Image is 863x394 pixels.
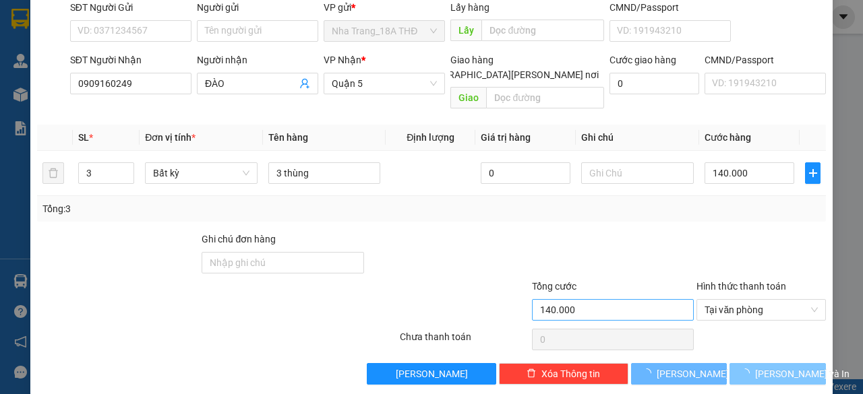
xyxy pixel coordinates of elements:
[532,281,576,292] span: Tổng cước
[499,363,628,385] button: deleteXóa Thông tin
[407,132,454,143] span: Định lượng
[481,132,531,143] span: Giá trị hàng
[481,162,570,184] input: 0
[576,125,699,151] th: Ghi chú
[705,300,818,320] span: Tại văn phòng
[268,162,381,184] input: VD: Bàn, Ghế
[202,234,276,244] label: Ghi chú đơn hàng
[415,67,604,82] span: [GEOGRAPHIC_DATA][PERSON_NAME] nơi
[332,21,437,41] span: Nha Trang_18A THĐ
[705,132,751,143] span: Cước hàng
[268,132,308,143] span: Tên hàng
[197,53,318,67] div: Người nhận
[481,20,603,41] input: Dọc đường
[806,168,820,178] span: plus
[396,366,468,381] span: [PERSON_NAME]
[367,363,496,385] button: [PERSON_NAME]
[805,162,821,184] button: plus
[450,2,489,13] span: Lấy hàng
[202,252,364,273] input: Ghi chú đơn hàng
[581,162,694,184] input: Ghi Chú
[450,87,486,108] span: Giao
[631,363,727,385] button: [PERSON_NAME]
[398,329,531,353] div: Chưa thanh toán
[705,53,826,67] div: CMND/Passport
[153,163,249,183] span: Bất kỳ
[145,132,196,143] span: Đơn vị tính
[450,55,494,65] span: Giao hàng
[324,55,361,65] span: VP Nhận
[299,78,310,89] span: user-add
[696,281,786,292] label: Hình thức thanh toán
[642,368,657,378] span: loading
[70,53,191,67] div: SĐT Người Nhận
[42,201,334,216] div: Tổng: 3
[78,132,89,143] span: SL
[42,162,64,184] button: delete
[486,87,603,108] input: Dọc đường
[332,73,437,94] span: Quận 5
[609,55,676,65] label: Cước giao hàng
[755,366,850,381] span: [PERSON_NAME] và In
[527,368,536,379] span: delete
[609,73,699,94] input: Cước giao hàng
[450,20,481,41] span: Lấy
[730,363,826,385] button: [PERSON_NAME] và In
[541,366,600,381] span: Xóa Thông tin
[657,366,729,381] span: [PERSON_NAME]
[740,368,755,378] span: loading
